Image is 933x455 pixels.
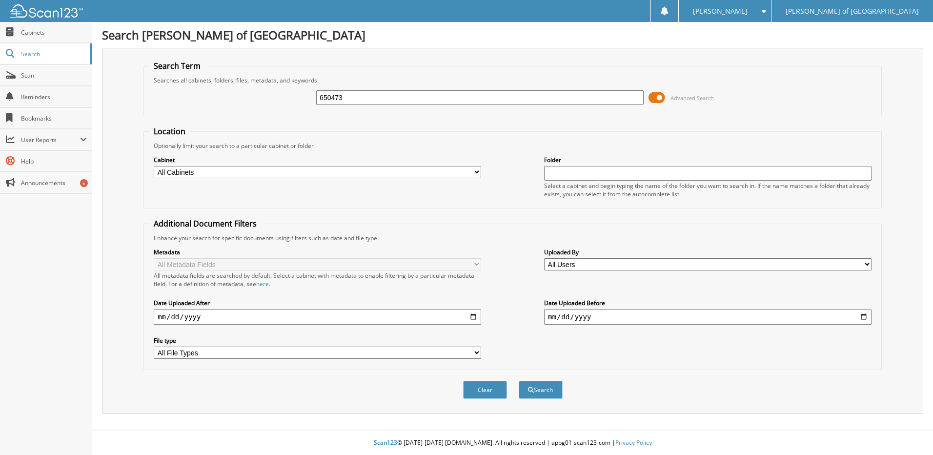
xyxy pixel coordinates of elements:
[154,299,481,307] label: Date Uploaded After
[154,156,481,164] label: Cabinet
[21,157,87,165] span: Help
[544,309,872,325] input: end
[786,8,919,14] span: [PERSON_NAME] of [GEOGRAPHIC_DATA]
[374,438,397,447] span: Scan123
[670,94,714,102] span: Advanced Search
[21,136,80,144] span: User Reports
[102,27,923,43] h1: Search [PERSON_NAME] of [GEOGRAPHIC_DATA]
[21,71,87,80] span: Scan
[21,50,85,58] span: Search
[149,76,876,84] div: Searches all cabinets, folders, files, metadata, and keywords
[149,218,262,229] legend: Additional Document Filters
[544,156,872,164] label: Folder
[154,336,481,345] label: File type
[544,182,872,198] div: Select a cabinet and begin typing the name of the folder you want to search in. If the name match...
[256,280,269,288] a: here
[21,93,87,101] span: Reminders
[154,271,481,288] div: All metadata fields are searched by default. Select a cabinet with metadata to enable filtering b...
[615,438,652,447] a: Privacy Policy
[80,179,88,187] div: 6
[544,248,872,256] label: Uploaded By
[149,126,190,137] legend: Location
[693,8,748,14] span: [PERSON_NAME]
[92,431,933,455] div: © [DATE]-[DATE] [DOMAIN_NAME]. All rights reserved | appg01-scan123-com |
[21,114,87,123] span: Bookmarks
[149,234,876,242] div: Enhance your search for specific documents using filters such as date and file type.
[463,381,507,399] button: Clear
[519,381,563,399] button: Search
[154,248,481,256] label: Metadata
[544,299,872,307] label: Date Uploaded Before
[10,4,83,18] img: scan123-logo-white.svg
[149,142,876,150] div: Optionally limit your search to a particular cabinet or folder
[154,309,481,325] input: start
[21,28,87,37] span: Cabinets
[884,408,933,455] iframe: Chat Widget
[149,61,205,71] legend: Search Term
[21,179,87,187] span: Announcements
